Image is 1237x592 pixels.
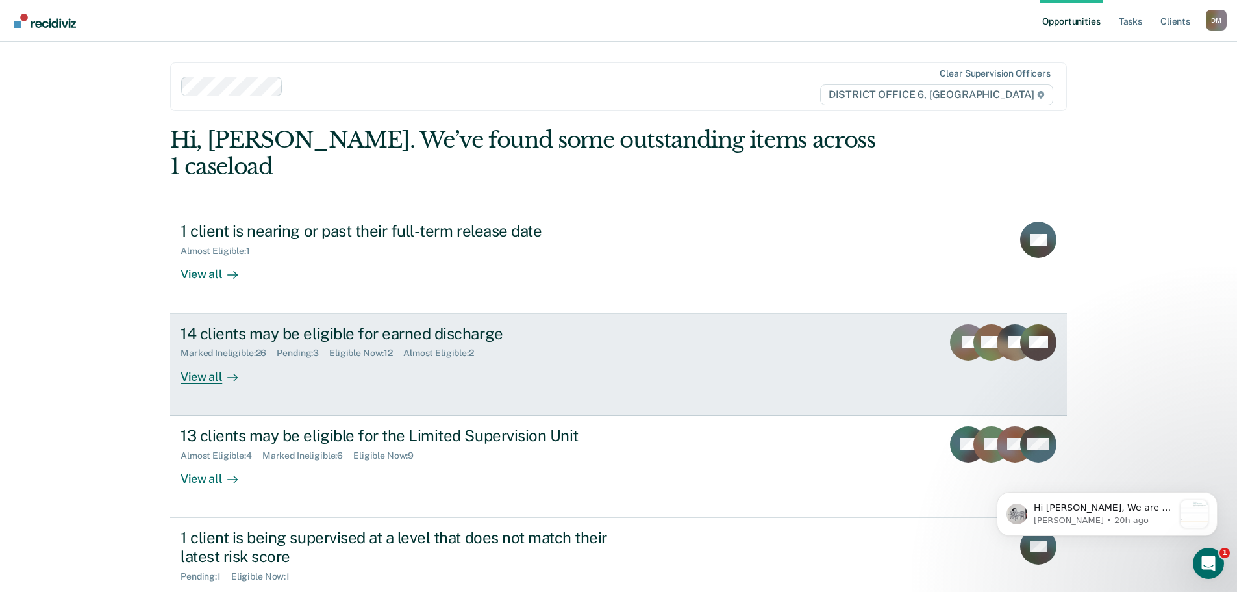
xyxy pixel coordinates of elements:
[181,348,277,359] div: Marked Ineligible : 26
[181,246,260,257] div: Almost Eligible : 1
[1193,548,1224,579] iframe: Intercom live chat
[181,528,636,566] div: 1 client is being supervised at a level that does not match their latest risk score
[1206,10,1227,31] div: D M
[181,426,636,445] div: 13 clients may be eligible for the Limited Supervision Unit
[231,571,300,582] div: Eligible Now : 1
[262,450,353,461] div: Marked Ineligible : 6
[170,314,1067,416] a: 14 clients may be eligible for earned dischargeMarked Ineligible:26Pending:3Eligible Now:12Almost...
[56,36,197,370] span: Hi [PERSON_NAME], We are so excited to announce a brand new feature: AI case note search! 📣 Findi...
[820,84,1053,105] span: DISTRICT OFFICE 6, [GEOGRAPHIC_DATA]
[56,49,197,60] p: Message from Kim, sent 20h ago
[181,571,231,582] div: Pending : 1
[277,348,329,359] div: Pending : 3
[977,466,1237,557] iframe: Intercom notifications message
[14,14,76,28] img: Recidiviz
[1206,10,1227,31] button: Profile dropdown button
[353,450,424,461] div: Eligible Now : 9
[181,461,253,486] div: View all
[403,348,484,359] div: Almost Eligible : 2
[940,68,1050,79] div: Clear supervision officers
[181,359,253,384] div: View all
[170,416,1067,518] a: 13 clients may be eligible for the Limited Supervision UnitAlmost Eligible:4Marked Ineligible:6El...
[170,211,1067,313] a: 1 client is nearing or past their full-term release dateAlmost Eligible:1View all
[181,324,636,343] div: 14 clients may be eligible for earned discharge
[181,222,636,240] div: 1 client is nearing or past their full-term release date
[1219,548,1230,558] span: 1
[181,450,262,461] div: Almost Eligible : 4
[329,348,403,359] div: Eligible Now : 12
[181,257,253,282] div: View all
[170,127,888,180] div: Hi, [PERSON_NAME]. We’ve found some outstanding items across 1 caseload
